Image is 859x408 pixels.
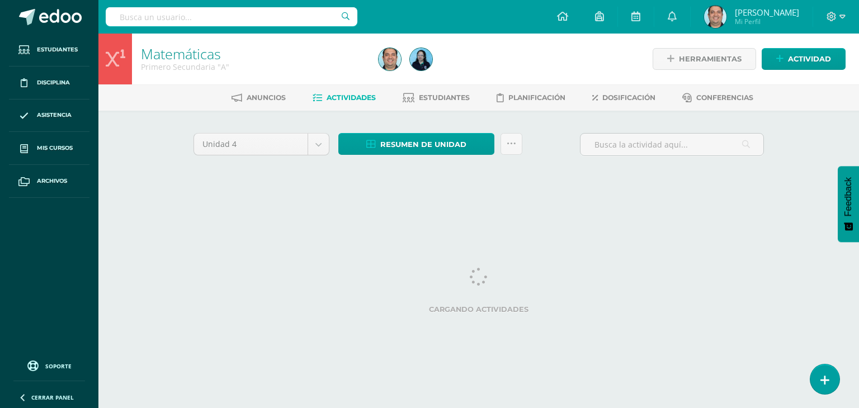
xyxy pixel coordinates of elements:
div: Primero Secundaria 'A' [141,61,365,72]
span: Feedback [843,177,853,216]
span: Estudiantes [37,45,78,54]
span: Mis cursos [37,144,73,153]
span: Cerrar panel [31,393,74,401]
span: Unidad 4 [202,134,299,155]
a: Anuncios [232,89,286,107]
h1: Matemáticas [141,46,365,61]
span: Resumen de unidad [380,134,466,155]
a: Unidad 4 [194,134,329,155]
a: Estudiantes [9,34,89,67]
span: Anuncios [247,93,286,102]
a: Herramientas [653,48,756,70]
button: Feedback - Mostrar encuesta [838,166,859,242]
span: Disciplina [37,78,70,87]
span: Estudiantes [419,93,470,102]
a: Matemáticas [141,44,221,63]
span: [PERSON_NAME] [735,7,799,18]
a: Resumen de unidad [338,133,494,155]
a: Actividades [313,89,376,107]
a: Mis cursos [9,132,89,165]
span: Archivos [37,177,67,186]
span: Soporte [45,362,72,370]
img: e73e36176cd596232d986fe5ddd2832d.png [379,48,401,70]
span: Planificación [508,93,565,102]
input: Busca la actividad aquí... [580,134,763,155]
a: Estudiantes [403,89,470,107]
img: e73e36176cd596232d986fe5ddd2832d.png [704,6,726,28]
span: Conferencias [696,93,753,102]
span: Dosificación [602,93,655,102]
a: Actividad [762,48,846,70]
a: Dosificación [592,89,655,107]
img: a2a9ac15e33fe7ff9ae3107d78964480.png [410,48,432,70]
label: Cargando actividades [193,305,764,314]
span: Actividades [327,93,376,102]
a: Archivos [9,165,89,198]
a: Soporte [13,358,85,373]
a: Asistencia [9,99,89,132]
input: Busca un usuario... [106,7,357,26]
a: Conferencias [682,89,753,107]
a: Planificación [497,89,565,107]
a: Disciplina [9,67,89,99]
span: Asistencia [37,111,72,120]
span: Herramientas [679,49,742,69]
span: Actividad [788,49,831,69]
span: Mi Perfil [735,17,799,26]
